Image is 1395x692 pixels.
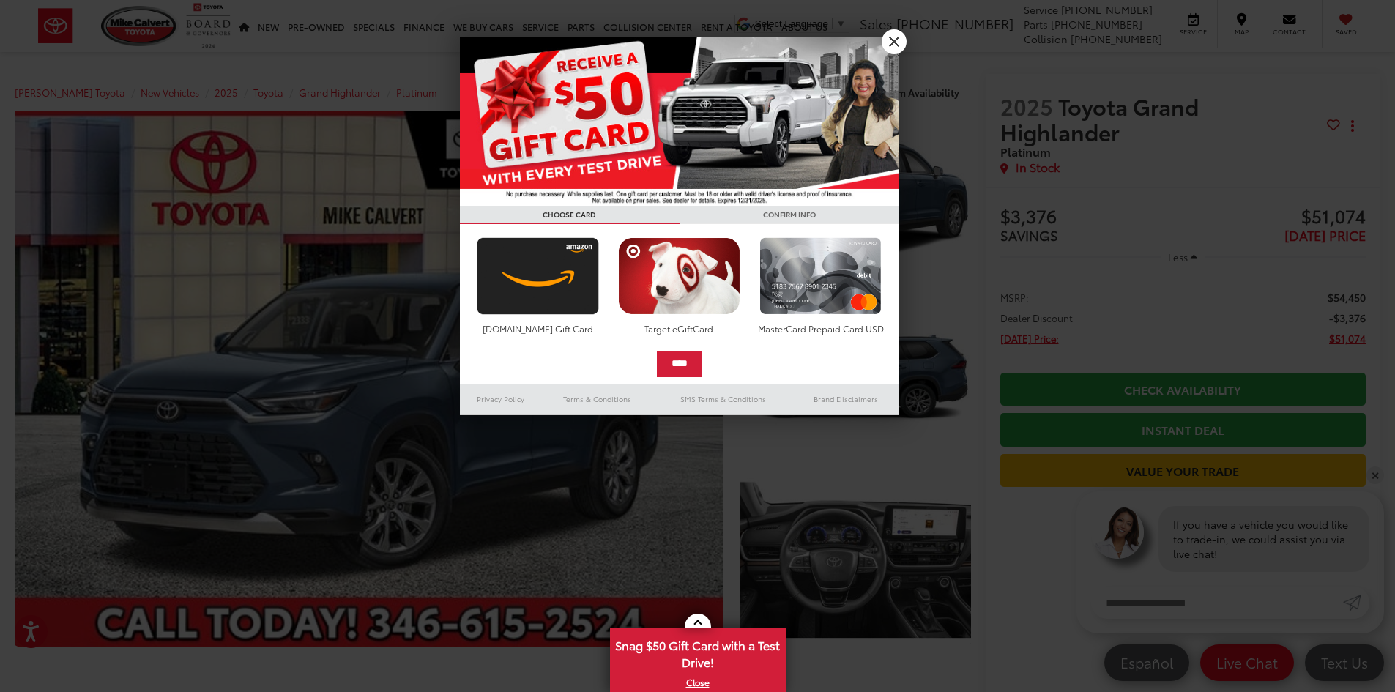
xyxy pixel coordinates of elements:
a: Terms & Conditions [541,390,653,408]
a: Brand Disclaimers [792,390,899,408]
a: SMS Terms & Conditions [654,390,792,408]
div: MasterCard Prepaid Card USD [756,322,885,335]
h3: CONFIRM INFO [680,206,899,224]
a: Privacy Policy [460,390,542,408]
div: Target eGiftCard [614,322,744,335]
img: amazoncard.png [473,237,603,315]
img: mastercard.png [756,237,885,315]
span: Snag $50 Gift Card with a Test Drive! [611,630,784,674]
img: 55838_top_625864.jpg [460,37,899,206]
h3: CHOOSE CARD [460,206,680,224]
img: targetcard.png [614,237,744,315]
div: [DOMAIN_NAME] Gift Card [473,322,603,335]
